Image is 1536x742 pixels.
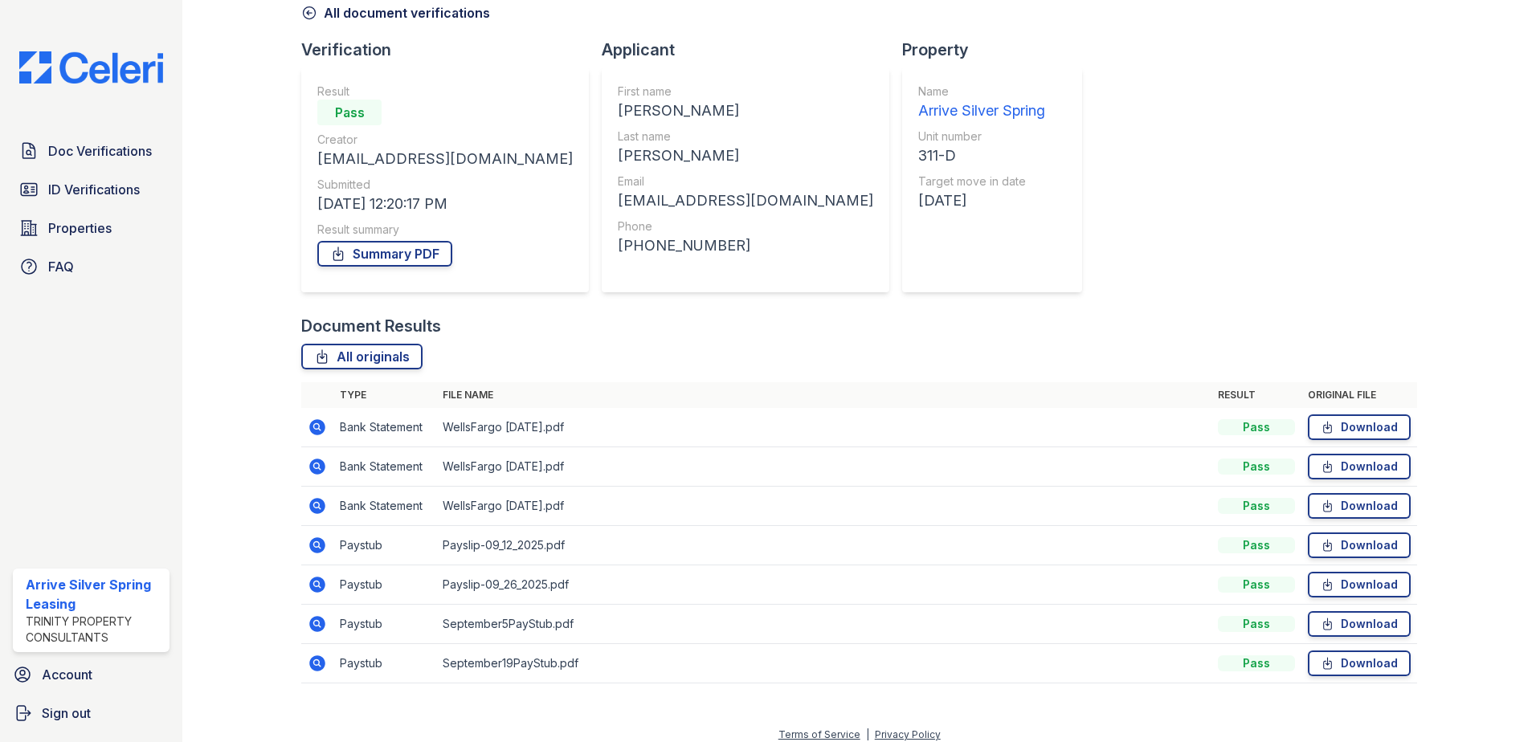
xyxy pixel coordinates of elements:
[1211,382,1301,408] th: Result
[436,605,1211,644] td: September5PayStub.pdf
[1218,459,1295,475] div: Pass
[333,644,436,683] td: Paystub
[1308,414,1411,440] a: Download
[301,3,490,22] a: All document verifications
[618,100,873,122] div: [PERSON_NAME]
[301,315,441,337] div: Document Results
[301,39,602,61] div: Verification
[1308,532,1411,558] a: Download
[48,180,140,199] span: ID Verifications
[1218,577,1295,593] div: Pass
[6,658,176,691] a: Account
[1308,454,1411,479] a: Download
[778,728,860,740] a: Terms of Service
[333,526,436,565] td: Paystub
[436,382,1211,408] th: File name
[1218,537,1295,553] div: Pass
[48,257,74,276] span: FAQ
[333,447,436,487] td: Bank Statement
[317,100,382,125] div: Pass
[317,84,573,100] div: Result
[26,614,163,646] div: Trinity Property Consultants
[26,575,163,614] div: Arrive Silver Spring Leasing
[42,703,91,723] span: Sign out
[333,487,436,526] td: Bank Statement
[317,132,573,148] div: Creator
[48,218,112,238] span: Properties
[333,382,436,408] th: Type
[317,193,573,215] div: [DATE] 12:20:17 PM
[918,100,1045,122] div: Arrive Silver Spring
[436,408,1211,447] td: WellsFargo [DATE].pdf
[317,222,573,238] div: Result summary
[618,84,873,100] div: First name
[1218,616,1295,632] div: Pass
[1308,572,1411,597] a: Download
[618,128,873,145] div: Last name
[301,344,423,369] a: All originals
[13,135,170,167] a: Doc Verifications
[1308,493,1411,519] a: Download
[618,218,873,234] div: Phone
[1308,611,1411,637] a: Download
[918,173,1045,190] div: Target move in date
[618,173,873,190] div: Email
[333,605,436,644] td: Paystub
[13,173,170,206] a: ID Verifications
[918,84,1045,100] div: Name
[918,145,1045,167] div: 311-D
[1218,498,1295,514] div: Pass
[902,39,1095,61] div: Property
[618,190,873,212] div: [EMAIL_ADDRESS][DOMAIN_NAME]
[333,408,436,447] td: Bank Statement
[602,39,902,61] div: Applicant
[6,51,176,84] img: CE_Logo_Blue-a8612792a0a2168367f1c8372b55b34899dd931a85d93a1a3d3e32e68fde9ad4.png
[42,665,92,684] span: Account
[13,251,170,283] a: FAQ
[333,565,436,605] td: Paystub
[1218,419,1295,435] div: Pass
[317,177,573,193] div: Submitted
[436,487,1211,526] td: WellsFargo [DATE].pdf
[875,728,941,740] a: Privacy Policy
[436,644,1211,683] td: September19PayStub.pdf
[1218,655,1295,671] div: Pass
[918,128,1045,145] div: Unit number
[918,190,1045,212] div: [DATE]
[866,728,869,740] div: |
[436,447,1211,487] td: WellsFargo [DATE].pdf
[918,84,1045,122] a: Name Arrive Silver Spring
[1308,650,1411,676] a: Download
[618,145,873,167] div: [PERSON_NAME]
[48,141,152,161] span: Doc Verifications
[436,526,1211,565] td: Payslip-09_12_2025.pdf
[436,565,1211,605] td: Payslip-09_26_2025.pdf
[317,241,452,267] a: Summary PDF
[6,697,176,729] a: Sign out
[317,148,573,170] div: [EMAIL_ADDRESS][DOMAIN_NAME]
[1301,382,1417,408] th: Original file
[13,212,170,244] a: Properties
[618,234,873,257] div: [PHONE_NUMBER]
